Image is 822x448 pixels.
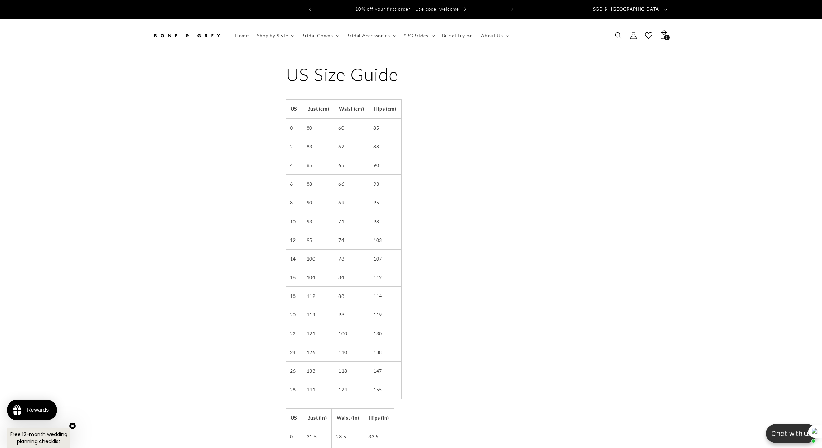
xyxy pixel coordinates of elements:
td: 65 [334,156,369,174]
td: 85 [302,156,334,174]
td: 93 [334,305,369,324]
span: Shop by Style [257,32,288,39]
td: 126 [302,343,334,361]
summary: Shop by Style [253,28,297,43]
td: 8 [286,193,302,212]
span: Free 12-month wedding planning checklist [10,431,67,445]
th: US [286,100,302,118]
td: 4 [286,156,302,174]
td: 10 [286,212,302,231]
td: 31.5 [302,427,331,446]
span: About Us [481,32,503,39]
td: 130 [369,324,401,343]
td: 110 [334,343,369,361]
td: 14 [286,249,302,268]
a: Bone and Grey Bridal [149,26,224,46]
td: 62 [334,137,369,156]
td: 141 [302,380,334,399]
td: 80 [302,118,334,137]
th: Bust (in) [302,409,331,427]
td: 114 [369,287,401,305]
summary: Bridal Gowns [297,28,342,43]
button: SGD $ | [GEOGRAPHIC_DATA] [589,3,670,16]
div: Rewards [27,407,49,413]
summary: Bridal Accessories [342,28,399,43]
td: 69 [334,193,369,212]
td: 118 [334,362,369,380]
td: 12 [286,231,302,249]
td: 100 [302,249,334,268]
span: Bridal Accessories [346,32,390,39]
td: 119 [369,305,401,324]
td: 90 [369,156,401,174]
td: 107 [369,249,401,268]
td: 121 [302,324,334,343]
td: 98 [369,212,401,231]
span: #BGBrides [403,32,428,39]
td: 66 [334,175,369,193]
td: 114 [302,305,334,324]
td: 90 [302,193,334,212]
span: Bridal Try-on [442,32,473,39]
span: Bridal Gowns [301,32,333,39]
td: 112 [369,268,401,287]
summary: Search [611,28,626,43]
span: 10% off your first order | Use code: welcome [355,6,459,12]
td: 88 [334,287,369,305]
td: 88 [302,175,334,193]
p: Chat with us [766,429,816,439]
td: 78 [334,249,369,268]
td: 85 [369,118,401,137]
td: 74 [334,231,369,249]
th: Bust (cm) [302,100,334,118]
td: 6 [286,175,302,193]
td: 95 [302,231,334,249]
button: Close teaser [69,422,76,429]
button: Next announcement [505,3,520,16]
td: 2 [286,137,302,156]
summary: About Us [477,28,512,43]
img: Bone and Grey Bridal [152,28,221,43]
td: 33.5 [364,427,394,446]
a: Home [231,28,253,43]
td: 71 [334,212,369,231]
td: 23.5 [332,427,364,446]
td: 26 [286,362,302,380]
td: 100 [334,324,369,343]
td: 93 [302,212,334,231]
td: 0 [286,118,302,137]
button: Open chatbox [766,424,816,443]
td: 28 [286,380,302,399]
th: Waist (in) [332,409,364,427]
td: 138 [369,343,401,361]
td: 22 [286,324,302,343]
th: Waist (cm) [334,100,369,118]
td: 104 [302,268,334,287]
td: 112 [302,287,334,305]
td: 93 [369,175,401,193]
div: Free 12-month wedding planning checklistClose teaser [7,428,70,448]
td: 0 [286,427,302,446]
span: 1 [666,35,668,40]
td: 83 [302,137,334,156]
th: Hips (cm) [369,100,401,118]
td: 155 [369,380,401,399]
td: 18 [286,287,302,305]
th: Hips (in) [364,409,394,427]
th: US [286,409,302,427]
a: Bridal Try-on [438,28,477,43]
td: 95 [369,193,401,212]
td: 124 [334,380,369,399]
td: 24 [286,343,302,361]
td: 16 [286,268,302,287]
td: 133 [302,362,334,380]
td: 147 [369,362,401,380]
button: Previous announcement [302,3,318,16]
td: 88 [369,137,401,156]
span: SGD $ | [GEOGRAPHIC_DATA] [593,6,661,13]
h1: US Size Guide [286,63,536,86]
td: 84 [334,268,369,287]
span: Home [235,32,249,39]
td: 103 [369,231,401,249]
td: 60 [334,118,369,137]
